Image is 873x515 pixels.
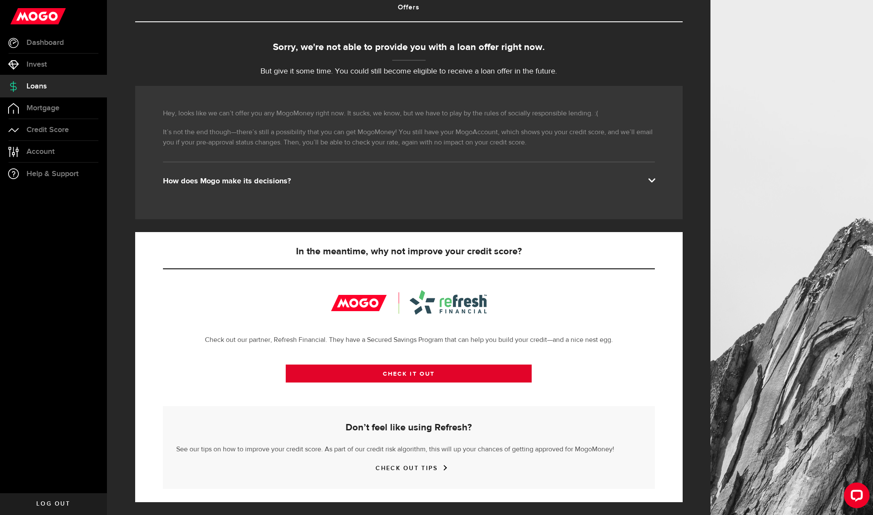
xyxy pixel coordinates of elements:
span: Mortgage [27,104,59,112]
p: It’s not the end though—there’s still a possibility that you can get MogoMoney! You still have yo... [163,127,655,148]
span: Account [27,148,55,156]
span: Help & Support [27,170,79,178]
span: Invest [27,61,47,68]
div: Sorry, we're not able to provide you with a loan offer right now. [135,41,683,55]
p: Check out our partner, Refresh Financial. They have a Secured Savings Program that can help you b... [163,335,655,345]
p: But give it some time. You could still become eligible to receive a loan offer in the future. [135,66,683,77]
iframe: LiveChat chat widget [837,479,873,515]
p: See our tips on how to improve your credit score. As part of our credit risk algorithm, this will... [176,442,642,455]
a: CHECK IT OUT [286,365,532,383]
a: CHECK OUT TIPS [376,465,441,472]
span: Loans [27,82,47,90]
span: Credit Score [27,126,69,134]
p: Hey, looks like we can’t offer you any MogoMoney right now. It sucks, we know, but we have to pla... [163,109,655,119]
span: Log out [36,501,70,507]
h5: In the meantime, why not improve your credit score? [163,247,655,257]
span: Dashboard [27,39,64,47]
h5: Don’t feel like using Refresh? [176,423,642,433]
div: How does Mogo make its decisions? [163,176,655,186]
